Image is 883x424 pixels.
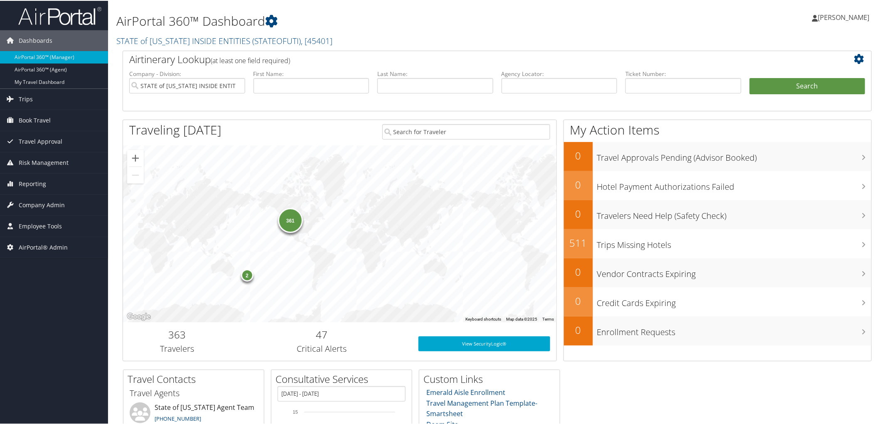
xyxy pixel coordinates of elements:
h2: 0 [564,322,593,336]
img: airportal-logo.png [18,5,101,25]
h3: Enrollment Requests [597,321,872,337]
h2: Consultative Services [275,371,412,385]
h2: Custom Links [423,371,560,385]
h2: 0 [564,293,593,307]
h2: 511 [564,235,593,249]
h3: Travel Agents [130,387,258,398]
h1: My Action Items [564,120,872,138]
label: Last Name: [377,69,493,77]
h2: 47 [238,327,406,341]
button: Search [750,77,866,94]
span: Trips [19,88,33,109]
h3: Credit Cards Expiring [597,292,872,308]
h3: Vendor Contracts Expiring [597,263,872,279]
h3: Critical Alerts [238,342,406,354]
span: ( STATEOFUTI ) [252,34,301,46]
h2: 0 [564,264,593,278]
h2: Travel Contacts [128,371,264,385]
a: 0Vendor Contracts Expiring [564,257,872,287]
h2: 0 [564,206,593,220]
h2: 363 [129,327,225,341]
a: Open this area in Google Maps (opens a new window) [125,311,152,321]
span: AirPortal® Admin [19,236,68,257]
a: 0Hotel Payment Authorizations Failed [564,170,872,199]
span: [PERSON_NAME] [818,12,870,21]
span: Map data ©2025 [506,316,537,321]
a: STATE of [US_STATE] INSIDE ENTITIES [116,34,332,46]
a: Travel Management Plan Template- Smartsheet [427,398,538,418]
span: Employee Tools [19,215,62,236]
span: Risk Management [19,152,69,172]
a: Terms (opens in new tab) [542,316,554,321]
span: Travel Approval [19,130,62,151]
h3: Travelers Need Help (Safety Check) [597,205,872,221]
h1: AirPortal 360™ Dashboard [116,12,624,29]
h3: Travel Approvals Pending (Advisor Booked) [597,147,872,163]
a: [PHONE_NUMBER] [155,414,201,422]
div: 2 [241,268,253,280]
h3: Travelers [129,342,225,354]
a: 0Credit Cards Expiring [564,287,872,316]
a: Emerald Aisle Enrollment [427,387,506,396]
h1: Traveling [DATE] [129,120,221,138]
h3: Trips Missing Hotels [597,234,872,250]
span: Book Travel [19,109,51,130]
button: Zoom out [127,166,144,183]
label: Ticket Number: [625,69,741,77]
button: Zoom in [127,149,144,166]
tspan: 15 [293,409,298,414]
h2: 0 [564,177,593,191]
a: 511Trips Missing Hotels [564,228,872,257]
label: First Name: [253,69,369,77]
button: Keyboard shortcuts [465,316,501,321]
span: (at least one field required) [211,55,290,64]
span: , [ 45401 ] [301,34,332,46]
label: Agency Locator: [502,69,617,77]
h2: 0 [564,148,593,162]
a: 0Travel Approvals Pending (Advisor Booked) [564,141,872,170]
h2: Airtinerary Lookup [129,51,803,66]
span: Company Admin [19,194,65,215]
a: 0Enrollment Requests [564,316,872,345]
div: 361 [278,207,303,232]
span: Reporting [19,173,46,194]
img: Google [125,311,152,321]
a: View SecurityLogic® [418,336,551,350]
a: [PERSON_NAME] [812,4,878,29]
h3: Hotel Payment Authorizations Failed [597,176,872,192]
label: Company - Division: [129,69,245,77]
a: 0Travelers Need Help (Safety Check) [564,199,872,228]
span: Dashboards [19,29,52,50]
input: Search for Traveler [382,123,551,139]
